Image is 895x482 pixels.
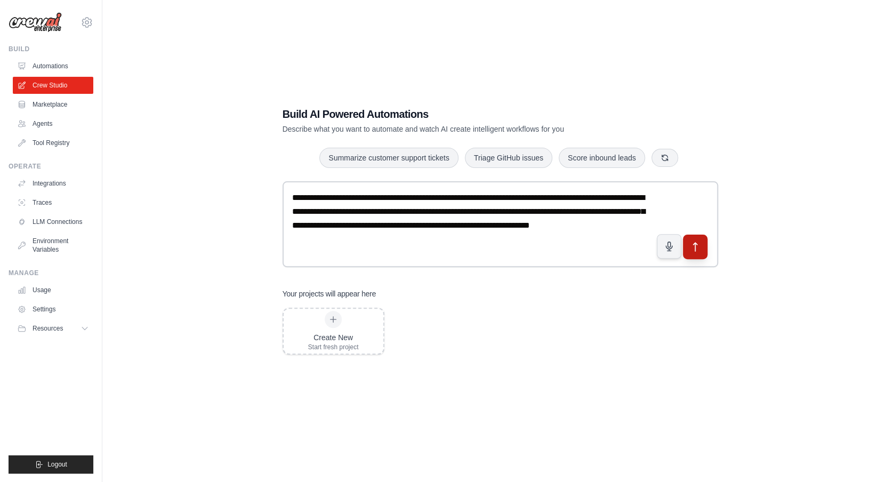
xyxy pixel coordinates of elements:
[308,343,359,351] div: Start fresh project
[308,332,359,343] div: Create New
[9,455,93,473] button: Logout
[657,234,681,259] button: Click to speak your automation idea
[13,175,93,192] a: Integrations
[13,77,93,94] a: Crew Studio
[283,288,376,299] h3: Your projects will appear here
[9,269,93,277] div: Manage
[283,124,641,134] p: Describe what you want to automate and watch AI create intelligent workflows for you
[559,148,645,168] button: Score inbound leads
[13,96,93,113] a: Marketplace
[13,301,93,318] a: Settings
[13,58,93,75] a: Automations
[13,213,93,230] a: LLM Connections
[842,431,895,482] iframe: Chat Widget
[9,45,93,53] div: Build
[13,320,93,337] button: Resources
[33,324,63,333] span: Resources
[13,282,93,299] a: Usage
[319,148,458,168] button: Summarize customer support tickets
[9,12,62,33] img: Logo
[13,115,93,132] a: Agents
[9,162,93,171] div: Operate
[13,194,93,211] a: Traces
[651,149,678,167] button: Get new suggestions
[283,107,641,122] h1: Build AI Powered Automations
[465,148,552,168] button: Triage GitHub issues
[13,134,93,151] a: Tool Registry
[13,232,93,258] a: Environment Variables
[47,460,67,469] span: Logout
